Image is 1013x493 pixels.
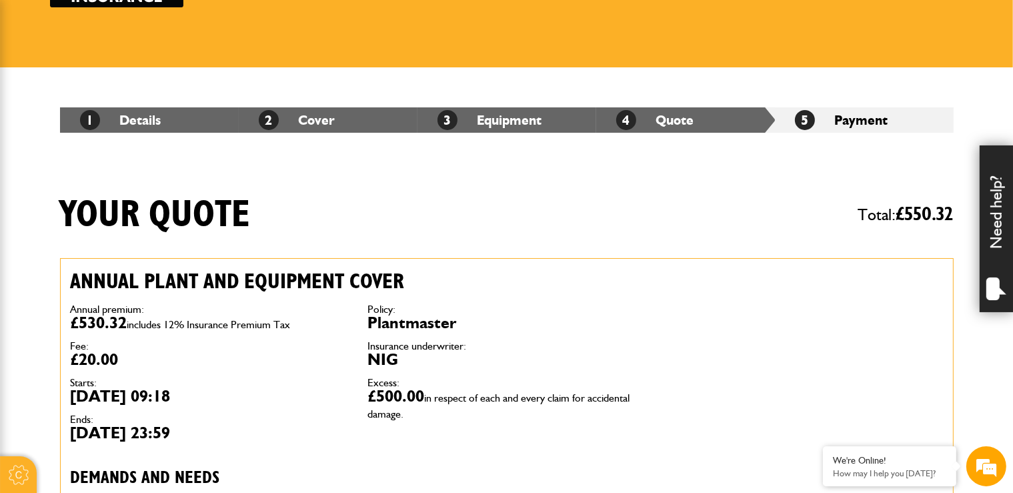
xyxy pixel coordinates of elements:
dd: [DATE] 23:59 [71,425,348,441]
span: 2 [259,110,279,130]
h2: Annual plant and equipment cover [71,269,646,294]
dt: Annual premium: [71,304,348,315]
h3: Demands and needs [71,468,646,489]
span: 550.32 [905,205,954,224]
a: 2Cover [259,112,335,128]
a: 1Details [80,112,161,128]
dd: £20.00 [71,352,348,368]
dd: £500.00 [368,388,646,420]
dd: [DATE] 09:18 [71,388,348,404]
dt: Excess: [368,378,646,388]
span: 5 [795,110,815,130]
li: Quote [596,107,775,133]
span: Total: [858,199,954,230]
dd: NIG [368,352,646,368]
dt: Policy: [368,304,646,315]
div: We're Online! [833,455,946,466]
h1: Your quote [60,193,251,237]
span: 3 [437,110,457,130]
span: 4 [616,110,636,130]
span: 1 [80,110,100,130]
dd: Plantmaster [368,315,646,331]
dt: Starts: [71,378,348,388]
a: 3Equipment [437,112,542,128]
dt: Insurance underwriter: [368,341,646,352]
dd: £530.32 [71,315,348,331]
span: in respect of each and every claim for accidental damage. [368,392,630,420]
li: Payment [775,107,954,133]
p: How may I help you today? [833,468,946,478]
dt: Fee: [71,341,348,352]
div: Need help? [980,145,1013,312]
dt: Ends: [71,414,348,425]
span: includes 12% Insurance Premium Tax [127,318,291,331]
span: £ [896,205,954,224]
